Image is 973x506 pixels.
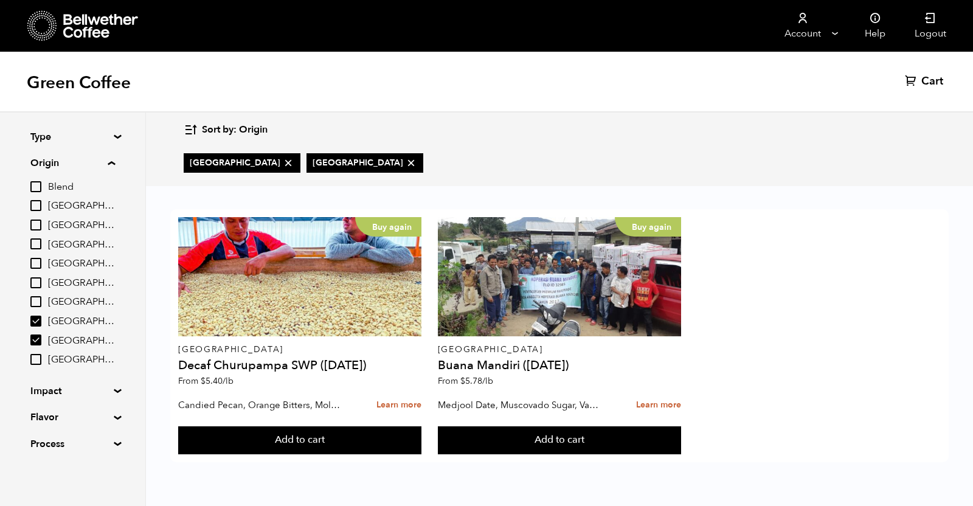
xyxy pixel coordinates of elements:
[30,130,114,144] summary: Type
[48,334,115,348] span: [GEOGRAPHIC_DATA]
[313,157,417,169] span: [GEOGRAPHIC_DATA]
[438,359,681,372] h4: Buana Mandiri ([DATE])
[905,74,946,89] a: Cart
[30,334,41,345] input: [GEOGRAPHIC_DATA]
[30,238,41,249] input: [GEOGRAPHIC_DATA]
[30,437,114,451] summary: Process
[178,217,421,336] a: Buy again
[376,392,421,418] a: Learn more
[201,375,234,387] bdi: 5.40
[48,238,115,252] span: [GEOGRAPHIC_DATA]
[615,217,681,237] p: Buy again
[438,217,681,336] a: Buy again
[636,392,681,418] a: Learn more
[460,375,465,387] span: $
[48,199,115,213] span: [GEOGRAPHIC_DATA]
[27,72,131,94] h1: Green Coffee
[30,181,41,192] input: Blend
[30,384,114,398] summary: Impact
[178,426,421,454] button: Add to cart
[48,353,115,367] span: [GEOGRAPHIC_DATA]
[30,354,41,365] input: [GEOGRAPHIC_DATA]
[482,375,493,387] span: /lb
[202,123,268,137] span: Sort by: Origin
[184,116,268,144] button: Sort by: Origin
[438,345,681,354] p: [GEOGRAPHIC_DATA]
[438,375,493,387] span: From
[48,315,115,328] span: [GEOGRAPHIC_DATA]
[190,157,294,169] span: [GEOGRAPHIC_DATA]
[921,74,943,89] span: Cart
[178,396,344,414] p: Candied Pecan, Orange Bitters, Molasses
[438,426,681,454] button: Add to cart
[460,375,493,387] bdi: 5.78
[48,277,115,290] span: [GEOGRAPHIC_DATA]
[30,200,41,211] input: [GEOGRAPHIC_DATA]
[223,375,234,387] span: /lb
[438,396,603,414] p: Medjool Date, Muscovado Sugar, Vanilla Bean
[48,296,115,309] span: [GEOGRAPHIC_DATA]
[30,277,41,288] input: [GEOGRAPHIC_DATA]
[355,217,421,237] p: Buy again
[201,375,206,387] span: $
[178,359,421,372] h4: Decaf Churupampa SWP ([DATE])
[48,181,115,194] span: Blend
[30,258,41,269] input: [GEOGRAPHIC_DATA]
[30,296,41,307] input: [GEOGRAPHIC_DATA]
[30,410,114,425] summary: Flavor
[30,156,115,170] summary: Origin
[178,375,234,387] span: From
[48,257,115,271] span: [GEOGRAPHIC_DATA]
[30,316,41,327] input: [GEOGRAPHIC_DATA]
[30,220,41,230] input: [GEOGRAPHIC_DATA]
[48,219,115,232] span: [GEOGRAPHIC_DATA]
[178,345,421,354] p: [GEOGRAPHIC_DATA]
